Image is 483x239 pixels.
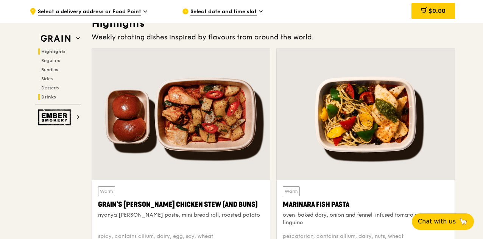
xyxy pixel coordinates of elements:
[190,8,257,16] span: Select date and time slot
[92,32,455,42] div: Weekly rotating dishes inspired by flavours from around the world.
[98,186,115,196] div: Warm
[38,8,141,16] span: Select a delivery address or Food Point
[283,186,300,196] div: Warm
[283,199,449,210] div: Marinara Fish Pasta
[41,49,65,54] span: Highlights
[38,32,73,45] img: Grain web logo
[92,17,455,30] h3: Highlights
[418,217,456,226] span: Chat with us
[98,199,264,210] div: Grain's [PERSON_NAME] Chicken Stew (and buns)
[412,213,474,230] button: Chat with us🦙
[38,109,73,125] img: Ember Smokery web logo
[41,94,56,100] span: Drinks
[41,85,59,91] span: Desserts
[98,211,264,219] div: nyonya [PERSON_NAME] paste, mini bread roll, roasted potato
[41,58,60,63] span: Regulars
[41,76,53,81] span: Sides
[428,7,446,14] span: $0.00
[41,67,58,72] span: Bundles
[459,217,468,226] span: 🦙
[283,211,449,227] div: oven-baked dory, onion and fennel-infused tomato sauce, linguine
